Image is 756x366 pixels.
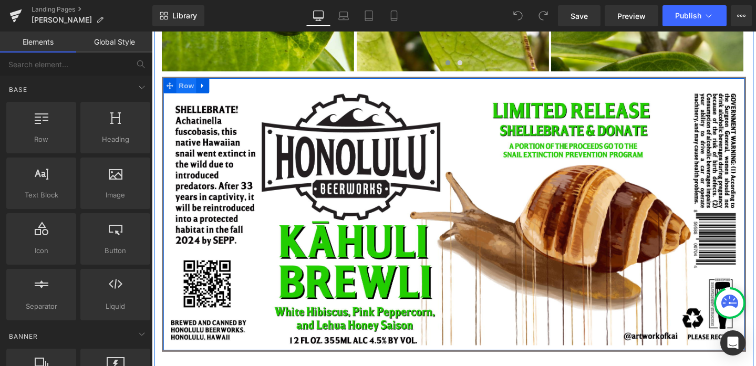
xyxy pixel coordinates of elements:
[356,5,381,26] a: Tablet
[571,11,588,22] span: Save
[331,5,356,26] a: Laptop
[172,11,197,20] span: Library
[152,5,204,26] a: New Library
[720,330,745,355] div: Open Intercom Messenger
[47,49,60,65] a: Expand / Collapse
[605,5,658,26] a: Preview
[84,301,147,312] span: Liquid
[381,5,407,26] a: Mobile
[731,5,752,26] button: More
[26,49,47,65] span: Row
[533,5,554,26] button: Redo
[662,5,727,26] button: Publish
[32,16,92,24] span: [PERSON_NAME]
[675,12,701,20] span: Publish
[9,301,73,312] span: Separator
[84,134,147,145] span: Heading
[8,85,28,95] span: Base
[9,245,73,256] span: Icon
[32,5,152,14] a: Landing Pages
[76,32,152,53] a: Global Style
[9,190,73,201] span: Text Block
[617,11,646,22] span: Preview
[9,134,73,145] span: Row
[306,5,331,26] a: Desktop
[508,5,529,26] button: Undo
[84,245,147,256] span: Button
[84,190,147,201] span: Image
[8,331,39,341] span: Banner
